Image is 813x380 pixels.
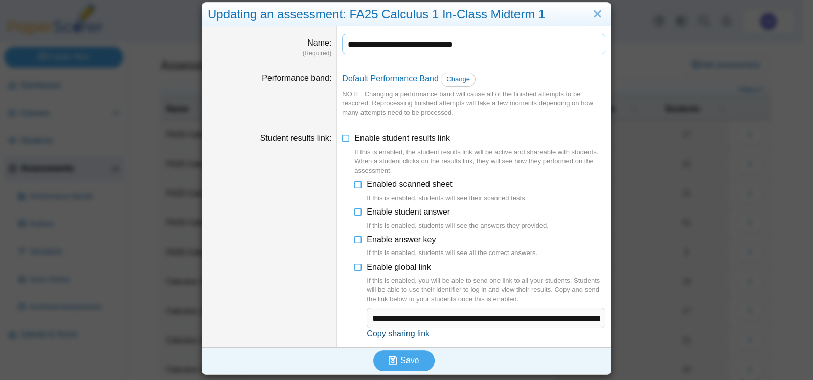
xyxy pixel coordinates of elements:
span: Change [446,75,470,83]
a: Default Performance Band [342,74,439,83]
span: Enable answer key [367,235,537,258]
label: Student results link [260,134,332,142]
label: Name [307,38,331,47]
div: NOTE: Changing a performance band will cause all of the finished attempts to be rescored. Reproce... [342,90,605,118]
div: If this is enabled, students will see their scanned tests. [367,194,527,203]
dfn: (Required) [208,49,331,58]
div: If this is enabled, students will see the answers they provided. [367,221,549,230]
span: Enable global link [367,263,605,304]
a: Copy sharing link [367,329,430,338]
a: Close [590,6,605,23]
span: Enable student results link [354,134,605,175]
div: If this is enabled, students will see all the correct answers. [367,248,537,258]
span: Save [400,356,419,365]
a: Change [441,73,476,86]
div: Updating an assessment: FA25 Calculus 1 In-Class Midterm 1 [202,3,611,27]
span: Enable student answer [367,207,549,230]
button: Save [373,350,435,371]
div: If this is enabled, the student results link will be active and shareable with students. When a s... [354,147,605,176]
label: Performance band [262,74,331,82]
span: Enabled scanned sheet [367,180,527,203]
div: If this is enabled, you will be able to send one link to all your students. Students will be able... [367,276,605,304]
